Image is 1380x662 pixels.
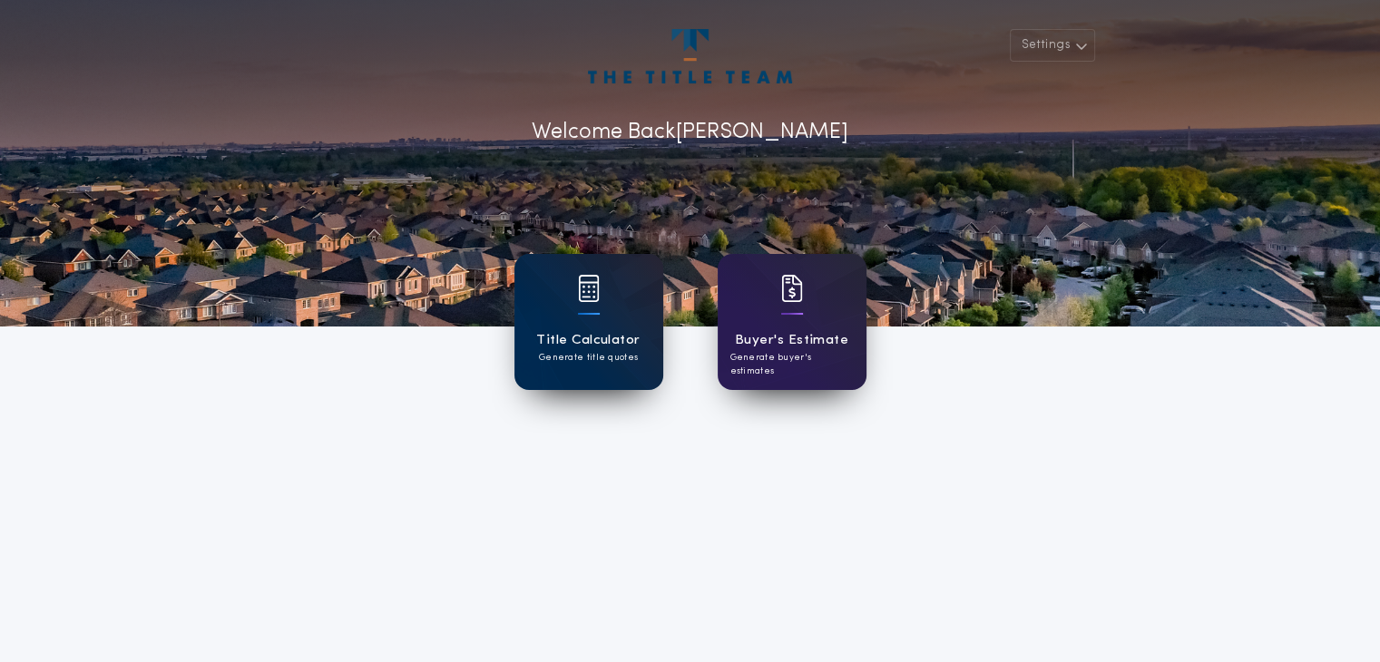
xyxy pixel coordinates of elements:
img: card icon [578,275,600,302]
p: Welcome Back [PERSON_NAME] [532,116,848,149]
a: card iconBuyer's EstimateGenerate buyer's estimates [718,254,866,390]
h1: Title Calculator [536,330,640,351]
p: Generate title quotes [539,351,638,365]
button: Settings [1010,29,1095,62]
h1: Buyer's Estimate [735,330,848,351]
img: card icon [781,275,803,302]
img: account-logo [588,29,791,83]
p: Generate buyer's estimates [730,351,854,378]
a: card iconTitle CalculatorGenerate title quotes [514,254,663,390]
